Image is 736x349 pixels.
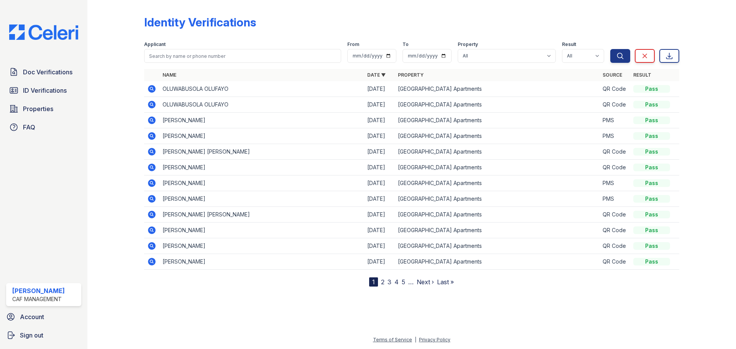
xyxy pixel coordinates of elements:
td: [PERSON_NAME] [159,160,364,175]
td: [DATE] [364,97,395,113]
td: [PERSON_NAME] [159,238,364,254]
div: Pass [633,132,670,140]
td: [PERSON_NAME] [159,254,364,270]
td: PMS [600,191,630,207]
td: [PERSON_NAME] [PERSON_NAME] [159,144,364,160]
div: Pass [633,116,670,124]
label: To [402,41,409,48]
a: FAQ [6,120,81,135]
a: Last » [437,278,454,286]
a: Property [398,72,424,78]
div: Pass [633,85,670,93]
td: [GEOGRAPHIC_DATA] Apartments [395,144,600,160]
td: QR Code [600,254,630,270]
td: [PERSON_NAME] [159,223,364,238]
div: Pass [633,195,670,203]
td: [DATE] [364,223,395,238]
a: 3 [388,278,391,286]
label: From [347,41,359,48]
td: [GEOGRAPHIC_DATA] Apartments [395,254,600,270]
div: [PERSON_NAME] [12,286,65,295]
div: Identity Verifications [144,15,256,29]
td: [DATE] [364,254,395,270]
a: 4 [394,278,399,286]
div: Pass [633,258,670,265]
a: Doc Verifications [6,64,81,80]
td: [GEOGRAPHIC_DATA] Apartments [395,175,600,191]
td: [GEOGRAPHIC_DATA] Apartments [395,160,600,175]
td: [DATE] [364,175,395,191]
td: [PERSON_NAME] [PERSON_NAME] [159,207,364,223]
a: ID Verifications [6,83,81,98]
span: … [408,277,414,287]
td: QR Code [600,207,630,223]
div: Pass [633,148,670,156]
td: [PERSON_NAME] [159,113,364,128]
input: Search by name or phone number [144,49,341,63]
label: Property [458,41,478,48]
td: [GEOGRAPHIC_DATA] Apartments [395,128,600,144]
a: Date ▼ [367,72,386,78]
div: CAF Management [12,295,65,303]
a: Name [163,72,176,78]
td: OLUWABUSOLA OLUFAYO [159,97,364,113]
div: 1 [369,277,378,287]
div: | [415,337,416,342]
td: QR Code [600,144,630,160]
a: Result [633,72,651,78]
a: 2 [381,278,384,286]
td: QR Code [600,223,630,238]
td: [PERSON_NAME] [159,128,364,144]
div: Pass [633,242,670,250]
a: Terms of Service [373,337,412,342]
td: [GEOGRAPHIC_DATA] Apartments [395,191,600,207]
td: QR Code [600,238,630,254]
td: OLUWABUSOLA OLUFAYO [159,81,364,97]
div: Pass [633,164,670,171]
img: CE_Logo_Blue-a8612792a0a2168367f1c8372b55b34899dd931a85d93a1a3d3e32e68fde9ad4.png [3,25,84,40]
td: [GEOGRAPHIC_DATA] Apartments [395,81,600,97]
td: [PERSON_NAME] [159,191,364,207]
td: [GEOGRAPHIC_DATA] Apartments [395,238,600,254]
td: [DATE] [364,207,395,223]
td: [DATE] [364,113,395,128]
td: [DATE] [364,128,395,144]
span: ID Verifications [23,86,67,95]
a: 5 [402,278,405,286]
div: Pass [633,211,670,218]
td: [DATE] [364,191,395,207]
a: Properties [6,101,81,116]
td: [DATE] [364,81,395,97]
td: [GEOGRAPHIC_DATA] Apartments [395,223,600,238]
td: [PERSON_NAME] [159,175,364,191]
td: [DATE] [364,144,395,160]
a: Next › [417,278,434,286]
label: Applicant [144,41,166,48]
span: Sign out [20,331,43,340]
td: QR Code [600,97,630,113]
a: Privacy Policy [419,337,450,342]
td: QR Code [600,81,630,97]
span: FAQ [23,123,35,132]
a: Sign out [3,328,84,343]
a: Source [603,72,622,78]
td: PMS [600,175,630,191]
td: PMS [600,113,630,128]
span: Doc Verifications [23,67,72,77]
span: Account [20,312,44,321]
td: PMS [600,128,630,144]
td: QR Code [600,160,630,175]
div: Pass [633,226,670,234]
td: [GEOGRAPHIC_DATA] Apartments [395,207,600,223]
a: Account [3,309,84,324]
label: Result [562,41,576,48]
td: [GEOGRAPHIC_DATA] Apartments [395,97,600,113]
td: [GEOGRAPHIC_DATA] Apartments [395,113,600,128]
td: [DATE] [364,160,395,175]
div: Pass [633,101,670,108]
span: Properties [23,104,53,113]
td: [DATE] [364,238,395,254]
div: Pass [633,179,670,187]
